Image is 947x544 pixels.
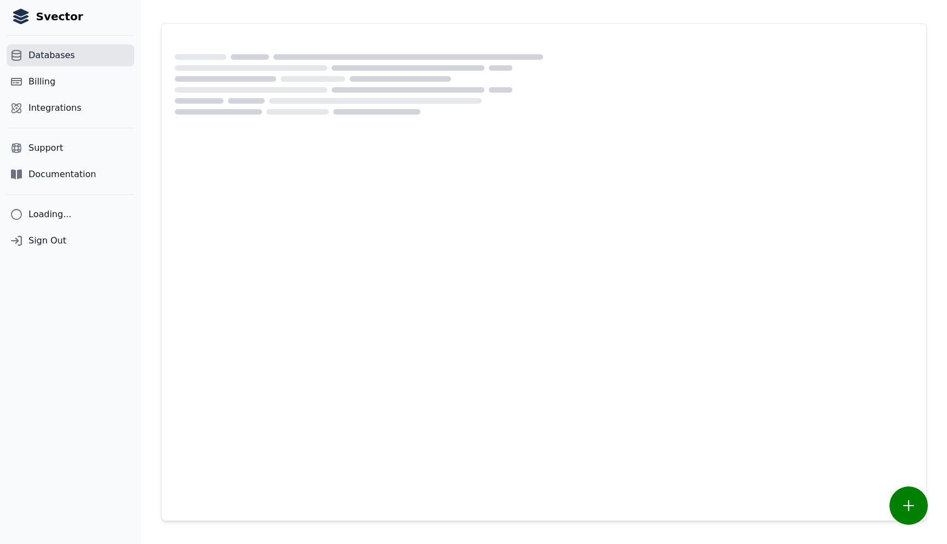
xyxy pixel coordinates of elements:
a: Loading... [7,203,134,225]
span: Loading... [28,208,71,221]
a: open book solid Documentation [7,163,134,185]
a: life buoy outline Support [7,137,134,159]
svg: life buoy outline [11,143,22,154]
a: atom outline Integrations [7,97,134,119]
span: Documentation [28,168,96,181]
span: Support [28,141,63,155]
svg: database outline [11,50,22,61]
span: Databases [28,49,75,62]
span: Billing [28,75,55,88]
a: credit card outline Billing [7,71,134,93]
svg: credit card outline [11,76,22,87]
a: database outline Databases [7,44,134,66]
a: arrow right to bracket solid Sign Out [7,230,134,252]
img: Svector [12,9,30,24]
a: Svector [7,9,134,24]
span: Svector [36,9,83,24]
svg: plus outline [903,500,914,511]
span: Integrations [28,101,82,115]
svg: open book solid [11,169,22,180]
button: plus outline [889,486,928,525]
span: Sign Out [28,234,66,247]
svg: atom outline [11,103,22,114]
svg: arrow right to bracket solid [11,235,22,246]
